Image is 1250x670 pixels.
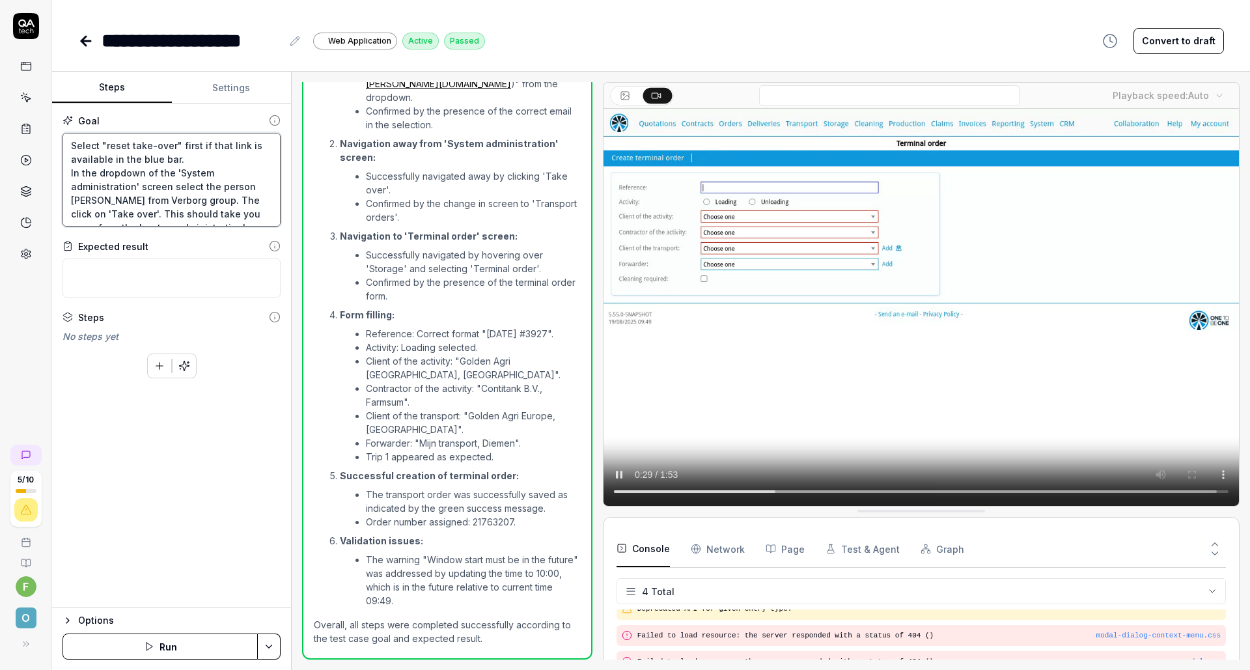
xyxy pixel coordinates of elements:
[366,354,581,382] li: Client of the activity: "Golden Agri [GEOGRAPHIC_DATA], [GEOGRAPHIC_DATA]".
[921,531,964,567] button: Graph
[444,33,485,49] div: Passed
[366,382,581,409] li: Contractor of the activity: "Contitank B.V., Farmsum".
[16,607,36,628] span: O
[366,450,581,464] li: Trip 1 appeared as expected.
[340,309,395,320] strong: Form filling:
[313,32,397,49] a: Web Application
[340,230,518,242] strong: Navigation to 'Terminal order' screen:
[18,476,34,484] span: 5 / 10
[366,197,581,224] li: Confirmed by the change in screen to 'Transport orders'.
[340,138,559,163] strong: Navigation away from 'System administration' screen:
[366,248,581,275] li: Successfully navigated by hovering over 'Storage' and selecting 'Terminal order'.
[366,341,581,354] li: Activity: Loading selected.
[62,613,281,628] button: Options
[1182,656,1221,667] button: modal.css
[366,327,581,341] li: Reference: Correct format "[DATE] #3927".
[691,531,745,567] button: Network
[16,576,36,597] button: f
[78,114,100,128] div: Goal
[402,33,439,49] div: Active
[617,531,670,567] button: Console
[637,656,1221,667] pre: Failed to load resource: the server responded with a status of 404 ()
[766,531,805,567] button: Page
[5,548,46,568] a: Documentation
[10,445,42,466] a: New conversation
[366,409,581,436] li: Client of the transport: "Golden Agri Europe, [GEOGRAPHIC_DATA]".
[5,597,46,631] button: O
[340,535,423,546] strong: Validation issues:
[826,531,900,567] button: Test & Agent
[1096,630,1221,641] button: modal-dialog-context-menu.css
[78,240,148,253] div: Expected result
[366,436,581,450] li: Forwarder: "Mijn transport, Diemen".
[366,275,581,303] li: Confirmed by the presence of the terminal order form.
[62,634,258,660] button: Run
[78,311,104,324] div: Steps
[366,169,581,197] li: Successfully navigated away by clicking 'Take over'.
[366,488,581,515] li: The transport order was successfully saved as indicated by the green success message.
[366,515,581,529] li: Order number assigned: 21763207.
[366,104,581,132] li: Confirmed by the presence of the correct email in the selection.
[340,470,519,481] strong: Successful creation of terminal order:
[314,618,581,645] p: Overall, all steps were completed successfully according to the test case goal and expected result.
[1094,28,1126,54] button: View version history
[637,630,1221,641] pre: Failed to load resource: the server responded with a status of 404 ()
[62,329,281,343] div: No steps yet
[1133,28,1224,54] button: Convert to draft
[328,35,391,47] span: Web Application
[78,613,281,628] div: Options
[366,553,581,607] li: The warning "Window start must be in the future" was addressed by updating the time to 10:00, whi...
[1113,89,1209,102] div: Playback speed:
[52,72,172,104] button: Steps
[172,72,292,104] button: Settings
[637,604,1221,615] pre: Deprecated API for given entry type.
[5,527,46,548] a: Book a call with us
